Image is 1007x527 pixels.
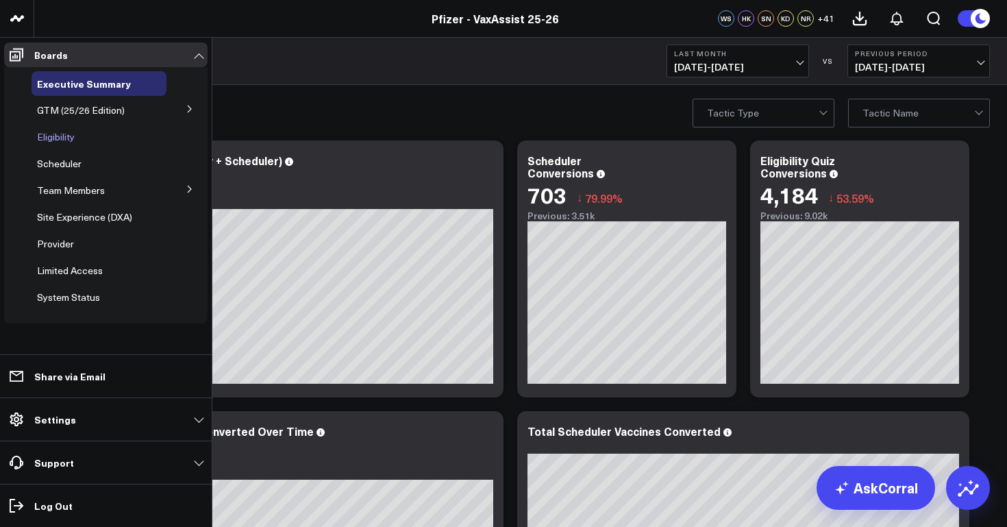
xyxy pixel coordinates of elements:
[577,189,582,207] span: ↓
[527,424,721,439] div: Total Scheduler Vaccines Converted
[718,10,734,27] div: WS
[37,103,125,117] span: GTM (25/26 Edition)
[37,157,82,170] span: Scheduler
[34,49,68,60] p: Boards
[34,414,76,425] p: Settings
[817,14,834,23] span: + 41
[527,182,567,207] div: 703
[37,77,131,90] span: Executive Summary
[667,45,809,77] button: Last Month[DATE]-[DATE]
[585,191,623,206] span: 79.99%
[855,62,982,73] span: [DATE] - [DATE]
[37,237,74,250] span: Provider
[37,264,103,277] span: Limited Access
[778,10,794,27] div: KD
[37,185,105,196] a: Team Members
[62,198,493,209] div: Previous: 12.53k
[760,182,818,207] div: 4,184
[432,11,559,26] a: Pfizer - VaxAssist 25-26
[37,210,132,223] span: Site Experience (DXA)
[847,45,990,77] button: Previous Period[DATE]-[DATE]
[674,62,801,73] span: [DATE] - [DATE]
[797,10,814,27] div: NR
[37,291,100,304] span: System Status
[37,132,75,143] a: Eligibility
[37,184,105,197] span: Team Members
[527,210,726,221] div: Previous: 3.51k
[37,212,132,223] a: Site Experience (DXA)
[37,158,82,169] a: Scheduler
[527,153,594,180] div: Scheduler Conversions
[836,191,874,206] span: 53.59%
[34,500,73,511] p: Log Out
[34,457,74,468] p: Support
[817,10,834,27] button: +41
[828,189,834,207] span: ↓
[760,153,835,180] div: Eligibility Quiz Conversions
[4,493,208,518] a: Log Out
[738,10,754,27] div: HK
[855,49,982,58] b: Previous Period
[37,265,103,276] a: Limited Access
[37,130,75,143] span: Eligibility
[760,210,959,221] div: Previous: 9.02k
[62,469,493,480] div: Previous: 3.85k
[37,292,100,303] a: System Status
[37,78,131,89] a: Executive Summary
[34,371,105,382] p: Share via Email
[37,238,74,249] a: Provider
[674,49,801,58] b: Last Month
[817,466,935,510] a: AskCorral
[816,57,841,65] div: VS
[37,105,125,116] a: GTM (25/26 Edition)
[758,10,774,27] div: SN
